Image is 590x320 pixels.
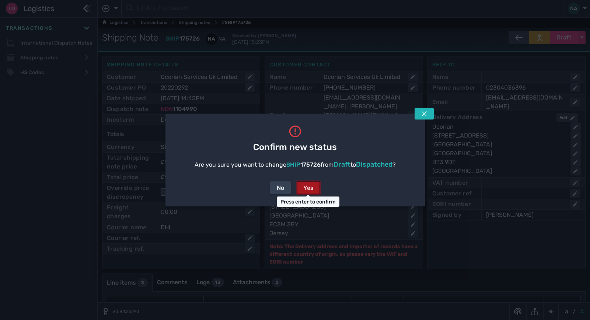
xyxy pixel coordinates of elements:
[297,181,320,195] button: Yes
[277,184,284,192] div: No
[303,184,314,192] div: Yes
[415,108,434,120] button: Tap escape key to close
[277,196,339,207] div: Press enter to confirm
[270,181,291,195] button: No
[356,160,392,168] span: Dispatched
[334,160,350,168] span: Draft
[286,161,300,168] span: SHIP
[300,161,321,168] span: 175726
[195,160,396,170] div: Are you sure you want to change from to ?
[253,140,337,154] span: Confirm new status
